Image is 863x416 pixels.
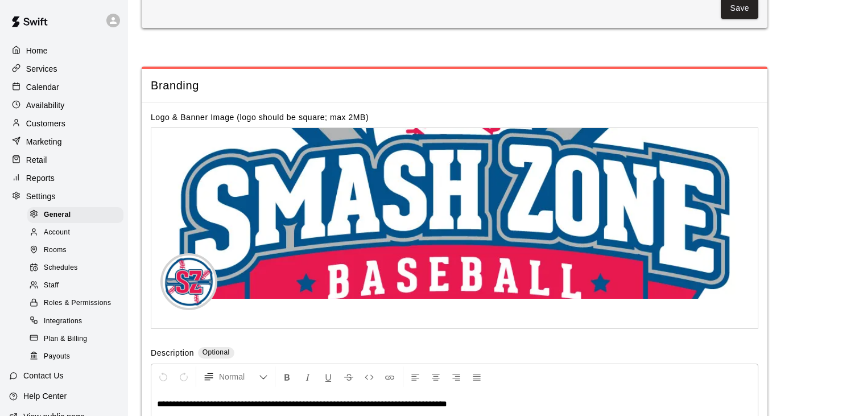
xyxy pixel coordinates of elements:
button: Format Italics [298,366,317,387]
span: General [44,209,71,221]
div: Plan & Billing [27,331,123,347]
span: Payouts [44,351,70,363]
a: Marketing [9,133,119,150]
label: Logo & Banner Image (logo should be square; max 2MB) [151,113,369,122]
p: Availability [26,100,65,111]
button: Justify Align [467,366,486,387]
a: Availability [9,97,119,114]
div: Schedules [27,260,123,276]
div: Account [27,225,123,241]
a: Payouts [27,348,128,365]
p: Help Center [23,390,67,402]
a: Schedules [27,260,128,277]
p: Reports [26,172,55,184]
span: Optional [203,348,230,356]
div: Integrations [27,314,123,329]
p: Marketing [26,136,62,147]
a: Rooms [27,242,128,260]
span: Account [44,227,70,238]
a: Staff [27,277,128,295]
p: Contact Us [23,370,64,381]
p: Home [26,45,48,56]
button: Redo [174,366,193,387]
a: Reports [9,170,119,187]
p: Customers [26,118,65,129]
button: Format Underline [319,366,338,387]
p: Retail [26,154,47,166]
span: Roles & Permissions [44,298,111,309]
div: General [27,207,123,223]
span: Normal [219,371,259,382]
a: Customers [9,115,119,132]
span: Schedules [44,262,78,274]
a: Home [9,42,119,59]
button: Undo [154,366,173,387]
a: General [27,206,128,224]
span: Rooms [44,245,67,256]
label: Description [151,347,194,360]
a: Plan & Billing [27,330,128,348]
div: Roles & Permissions [27,295,123,311]
span: Branding [151,78,758,93]
button: Left Align [406,366,425,387]
button: Formatting Options [199,366,272,387]
a: Integrations [27,312,128,330]
span: Integrations [44,316,82,327]
p: Services [26,63,57,75]
span: Plan & Billing [44,333,87,345]
a: Calendar [9,79,119,96]
p: Settings [26,191,56,202]
a: Account [27,224,128,241]
span: Staff [44,280,59,291]
div: Rooms [27,242,123,258]
button: Format Bold [278,366,297,387]
a: Services [9,60,119,77]
div: Staff [27,278,123,294]
div: Payouts [27,349,123,365]
p: Calendar [26,81,59,93]
button: Format Strikethrough [339,366,358,387]
a: Retail [9,151,119,168]
a: Roles & Permissions [27,295,128,312]
a: Settings [9,188,119,205]
button: Insert Link [380,366,399,387]
button: Insert Code [360,366,379,387]
button: Right Align [447,366,466,387]
button: Center Align [426,366,445,387]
